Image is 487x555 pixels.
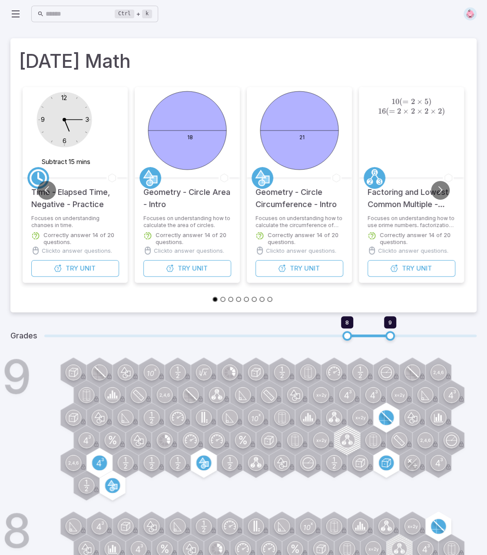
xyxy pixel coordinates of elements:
span: = [389,107,395,116]
span: Unit [80,264,96,273]
h1: 8 [2,507,32,554]
p: Click to answer questions. [378,246,448,255]
span: ) [442,107,445,116]
span: × [417,107,423,116]
button: Go to next slide [431,181,450,200]
button: Go to slide 5 [244,297,249,302]
button: Go to previous slide [37,181,56,200]
span: 8 [345,319,349,326]
button: TryUnit [31,260,119,277]
text: 12 [61,94,67,102]
span: ) [428,97,431,106]
text: 9 [41,115,45,124]
h5: Geometry - Circle Area - Intro [143,177,231,211]
a: Geometry 2D [139,167,161,189]
p: Correctly answer 14 of 20 questions. [156,231,231,245]
h1: [DATE] Math [19,47,468,75]
text: 18 [187,134,193,140]
p: Correctly answer 14 of 20 questions. [43,231,119,245]
a: Time [27,167,49,189]
span: Unit [304,264,320,273]
h5: Time - Elapsed Time, Negative - Practice [31,177,119,211]
h5: Factoring and Lowest Common Multiple - Intro [368,177,455,211]
span: × [403,107,409,116]
text: 21 [299,134,305,140]
button: Go to slide 7 [259,297,265,302]
a: Geometry 2D [252,167,273,189]
span: 16 [378,107,386,116]
p: Click to answer questions. [154,246,224,255]
text: 6 [63,137,66,145]
button: Go to slide 2 [220,297,225,302]
img: hexagon.svg [464,7,477,20]
h1: 9 [2,353,32,400]
span: Try [402,264,414,273]
span: 5 [424,97,428,106]
span: 10 [391,97,399,106]
span: 2 [411,97,414,106]
text: Subtract 15 mins [42,157,90,166]
p: Focuses on understanding how to calculate the circumference of circles. [255,215,343,227]
span: 9 [388,319,392,326]
span: ( [399,97,402,106]
kbd: Ctrl [115,10,134,18]
span: Unit [192,264,208,273]
span: Try [178,264,190,273]
span: × [430,107,436,116]
span: = [402,97,408,106]
span: × [417,97,423,106]
p: Correctly answer 14 of 20 questions. [380,231,455,245]
button: Go to slide 8 [267,297,272,302]
button: Go to slide 4 [236,297,241,302]
div: + [115,9,152,19]
button: TryUnit [143,260,231,277]
span: 2 [397,107,401,116]
span: Try [66,264,78,273]
p: Click to answer questions. [42,246,112,255]
p: Click to answer questions. [266,246,336,255]
p: Focuses on understanding how to calculate the area of circles. [143,215,231,227]
text: 3 [85,115,89,124]
span: 2 [424,107,428,116]
span: Unit [416,264,432,273]
a: Factors/Primes [364,167,385,189]
span: 2 [411,107,414,116]
button: Go to slide 6 [252,297,257,302]
span: 2 [438,107,442,116]
button: Go to slide 3 [228,297,233,302]
h5: Geometry - Circle Circumference - Intro [255,177,343,211]
p: Correctly answer 14 of 20 questions. [268,231,343,245]
button: Go to slide 1 [212,297,218,302]
h5: Grades [10,330,37,342]
p: Focuses on understanding how to use prime numbers, factorization, and lowest common multiples. [368,215,455,227]
span: ( [386,107,389,116]
button: TryUnit [368,260,455,277]
kbd: k [142,10,152,18]
button: TryUnit [255,260,343,277]
span: Try [290,264,302,273]
p: Focuses on understanding changes in time. [31,215,119,227]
